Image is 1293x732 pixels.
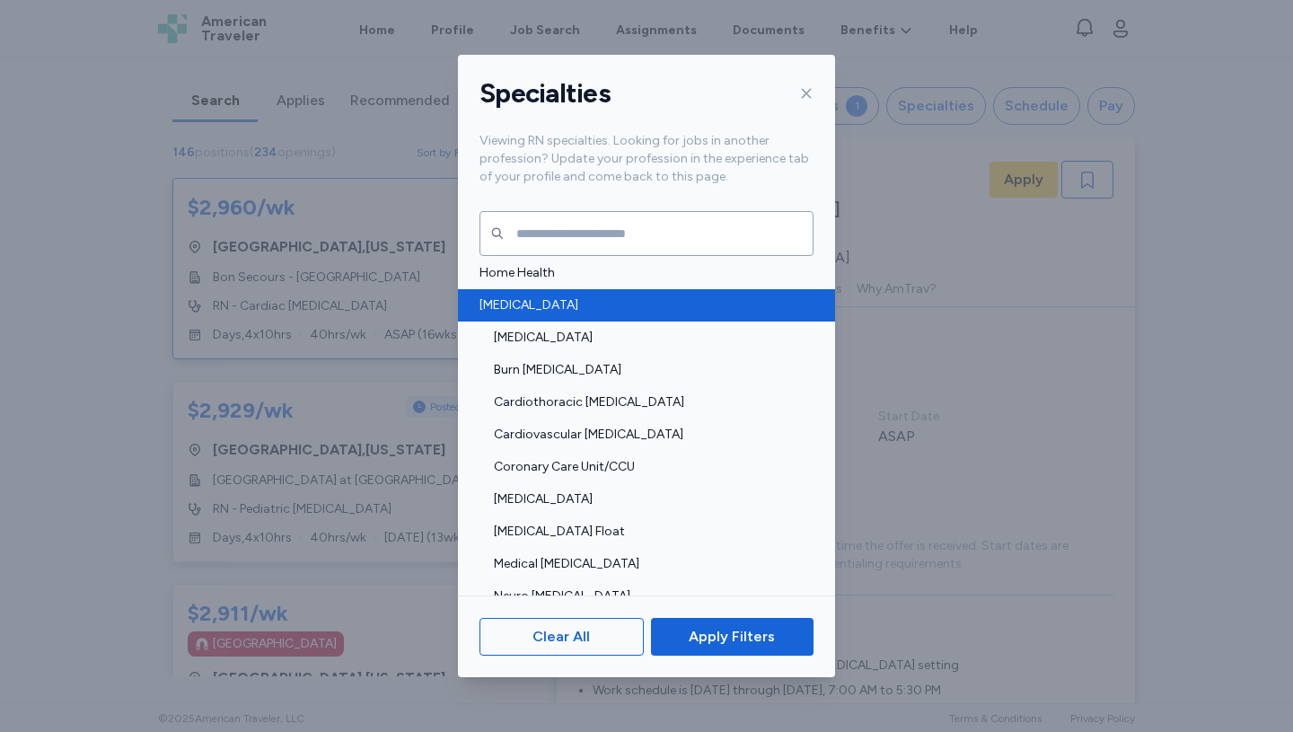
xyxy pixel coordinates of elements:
span: [MEDICAL_DATA] [479,296,803,314]
span: [MEDICAL_DATA] [494,490,803,508]
span: Medical [MEDICAL_DATA] [494,555,803,573]
div: Viewing RN specialties. Looking for jobs in another profession? Update your profession in the exp... [458,132,835,207]
span: Clear All [532,626,590,648]
button: Clear All [479,618,644,656]
span: [MEDICAL_DATA] [494,329,803,347]
button: Apply Filters [651,618,814,656]
span: Neuro [MEDICAL_DATA] [494,587,803,605]
span: Cardiothoracic [MEDICAL_DATA] [494,393,803,411]
span: [MEDICAL_DATA] Float [494,523,803,541]
span: Home Health [479,264,803,282]
span: Cardiovascular [MEDICAL_DATA] [494,426,803,444]
span: Apply Filters [689,626,775,648]
span: Burn [MEDICAL_DATA] [494,361,803,379]
h1: Specialties [479,76,611,110]
span: Coronary Care Unit/CCU [494,458,803,476]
